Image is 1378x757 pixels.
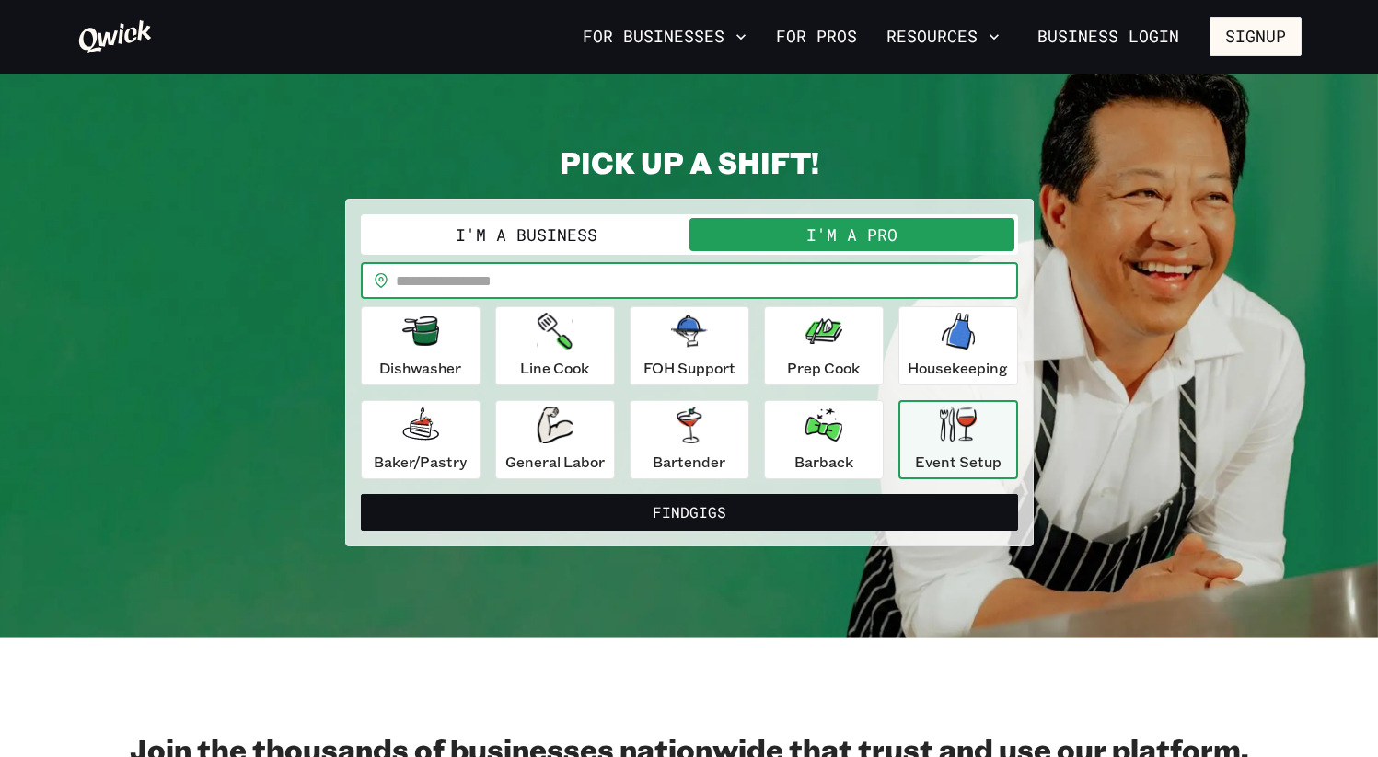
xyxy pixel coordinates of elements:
button: FOH Support [630,306,749,385]
button: For Businesses [575,21,754,52]
p: General Labor [505,451,605,473]
p: Event Setup [915,451,1002,473]
button: Event Setup [898,400,1018,479]
p: Baker/Pastry [374,451,467,473]
p: Housekeeping [908,357,1008,379]
p: Prep Cook [787,357,860,379]
button: I'm a Business [365,218,689,251]
button: Resources [879,21,1007,52]
p: Bartender [653,451,725,473]
button: Prep Cook [764,306,884,385]
button: Baker/Pastry [361,400,481,479]
p: Barback [794,451,853,473]
button: Dishwasher [361,306,481,385]
p: FOH Support [643,357,735,379]
button: FindGigs [361,494,1018,531]
button: Housekeeping [898,306,1018,385]
button: General Labor [495,400,615,479]
button: Signup [1210,17,1302,56]
a: Business Login [1022,17,1195,56]
h2: PICK UP A SHIFT! [345,143,1034,180]
p: Line Cook [520,357,589,379]
a: For Pros [769,21,864,52]
p: Dishwasher [379,357,461,379]
button: I'm a Pro [689,218,1014,251]
button: Barback [764,400,884,479]
button: Bartender [630,400,749,479]
button: Line Cook [495,306,615,385]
